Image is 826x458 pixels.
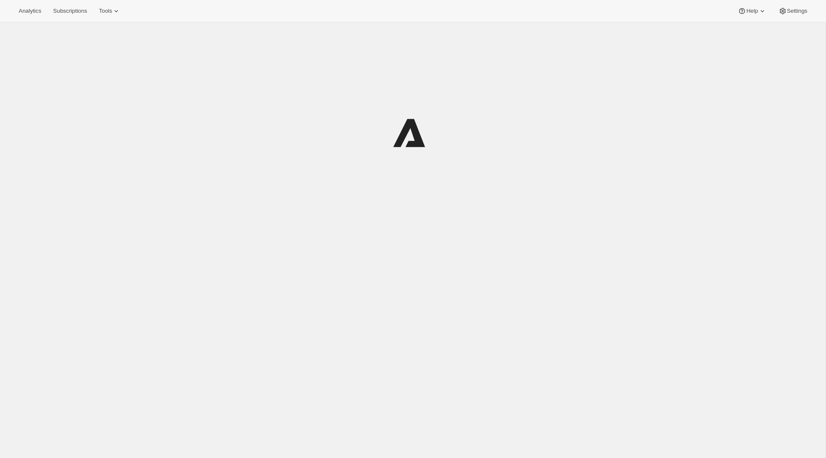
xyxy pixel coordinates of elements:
button: Tools [94,5,126,17]
button: Help [733,5,771,17]
button: Subscriptions [48,5,92,17]
span: Settings [787,8,807,14]
span: Tools [99,8,112,14]
span: Subscriptions [53,8,87,14]
button: Settings [773,5,812,17]
span: Analytics [19,8,41,14]
span: Help [746,8,758,14]
button: Analytics [14,5,46,17]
